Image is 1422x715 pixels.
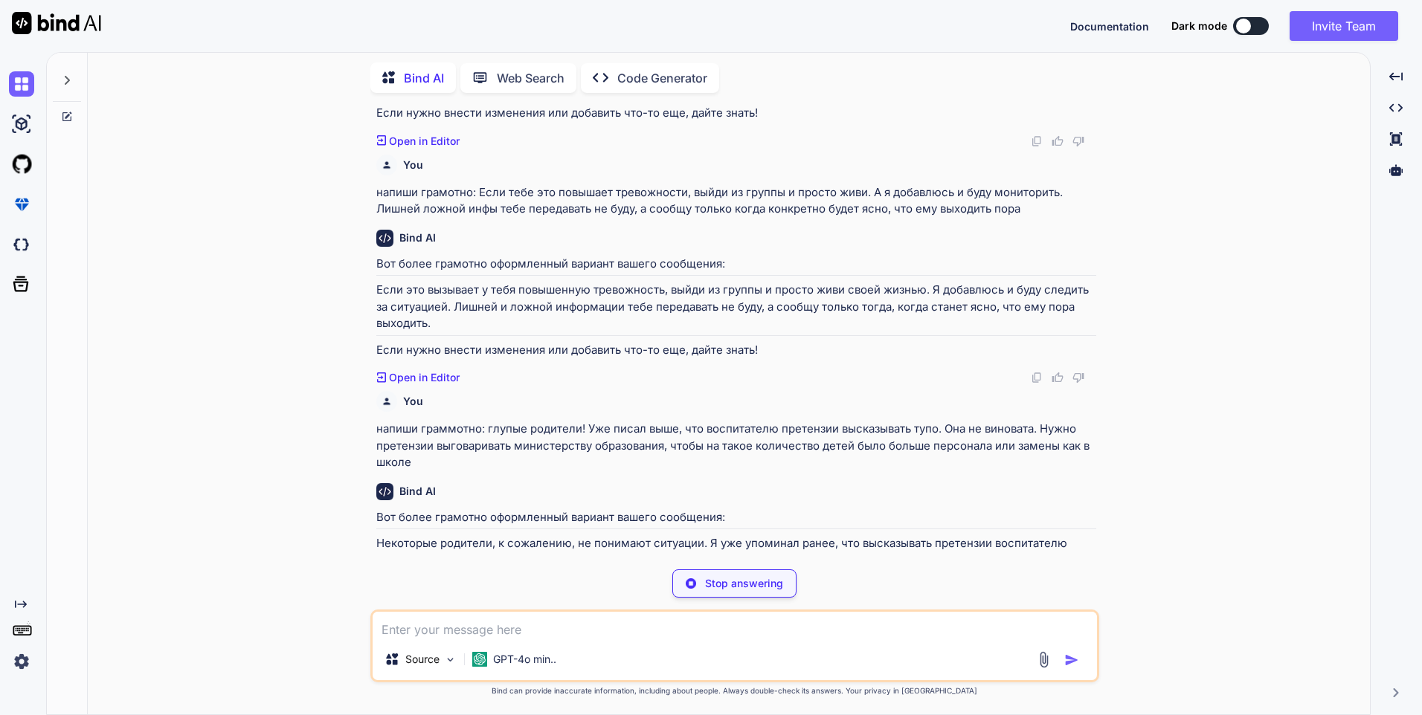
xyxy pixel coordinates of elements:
[1052,135,1064,147] img: like
[12,12,101,34] img: Bind AI
[389,134,460,149] p: Open in Editor
[9,111,34,137] img: ai-studio
[399,484,436,499] h6: Bind AI
[444,653,457,666] img: Pick Models
[1035,651,1052,668] img: attachment
[9,152,34,177] img: githubLight
[376,421,1096,471] p: напиши граммотно: глупые родители! Уже писал выше, что воспитателю претензии высказывать тупо. Он...
[1072,135,1084,147] img: dislike
[1031,135,1043,147] img: copy
[1290,11,1398,41] button: Invite Team
[1070,20,1149,33] span: Documentation
[1064,653,1079,667] img: icon
[9,71,34,97] img: chat
[404,69,444,87] p: Bind AI
[403,394,423,409] h6: You
[472,652,487,667] img: GPT-4o mini
[1171,19,1227,33] span: Dark mode
[493,652,556,667] p: GPT-4o min..
[376,105,1096,122] p: Если нужно внести изменения или добавить что-то еще, дайте знать!
[705,576,783,591] p: Stop answering
[1031,372,1043,384] img: copy
[376,509,1096,526] p: Вот более грамотно оформленный вариант вашего сообщения:
[376,535,1096,569] p: Некоторые родители, к сожалению, не понимают ситуации. Я уже упоминал ранее, что высказывать прет...
[1052,372,1064,384] img: like
[497,69,564,87] p: Web Search
[376,282,1096,332] p: Если это вызывает у тебя повышенную тревожность, выйди из группы и просто живи своей жизнью. Я до...
[405,652,440,667] p: Source
[376,184,1096,218] p: напиши грамотно: Если тебе это повышает тревожности, выйди из группы и просто живи. А я добавлюсь...
[376,342,1096,359] p: Если нужно внести изменения или добавить что-то еще, дайте знать!
[1070,19,1149,34] button: Documentation
[389,370,460,385] p: Open in Editor
[9,232,34,257] img: darkCloudIdeIcon
[403,158,423,172] h6: You
[9,649,34,674] img: settings
[1072,372,1084,384] img: dislike
[399,230,436,245] h6: Bind AI
[376,256,1096,273] p: Вот более грамотно оформленный вариант вашего сообщения:
[617,69,707,87] p: Code Generator
[9,192,34,217] img: premium
[370,685,1099,696] p: Bind can provide inaccurate information, including about people. Always double-check its answers....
